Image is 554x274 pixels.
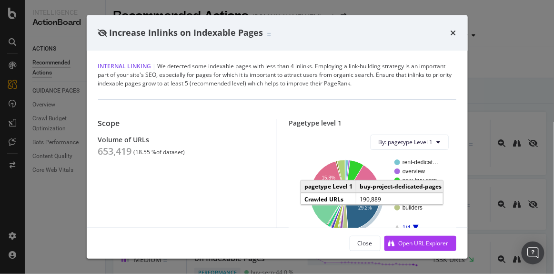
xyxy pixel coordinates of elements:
[358,239,373,247] div: Close
[384,236,456,251] button: Open URL Explorer
[322,175,335,180] text: 15.8%
[134,149,185,156] div: ( 18.55 % of dataset )
[289,119,456,127] div: Pagetype level 1
[358,205,372,211] text: 29.2%
[403,186,437,193] text: new-buy-pr…
[153,62,156,70] span: |
[98,119,266,128] div: Scope
[98,29,108,37] div: eye-slash
[403,195,438,202] text: buy-project-…
[451,27,456,39] div: times
[98,62,456,88] div: We detected some indexable pages with less than 4 inlinks. Employing a link-building strategy is ...
[350,236,381,251] button: Close
[371,135,449,150] button: By: pagetype Level 1
[403,159,438,166] text: rent-dedicat…
[379,138,433,146] span: By: pagetype Level 1
[110,27,263,38] span: Increase Inlinks on Indexable Pages
[98,136,266,144] div: Volume of URLs
[399,239,449,247] div: Open URL Explorer
[403,204,423,211] text: builders
[267,33,271,36] img: Equal
[317,200,330,206] text: 20.9%
[98,146,132,157] div: 653,419
[403,224,411,231] text: 1/4
[403,168,425,175] text: overview
[296,158,445,232] svg: A chart.
[98,62,151,70] span: Internal Linking
[522,242,544,264] div: Open Intercom Messenger
[87,15,468,259] div: modal
[403,177,437,184] text: new-buy-serp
